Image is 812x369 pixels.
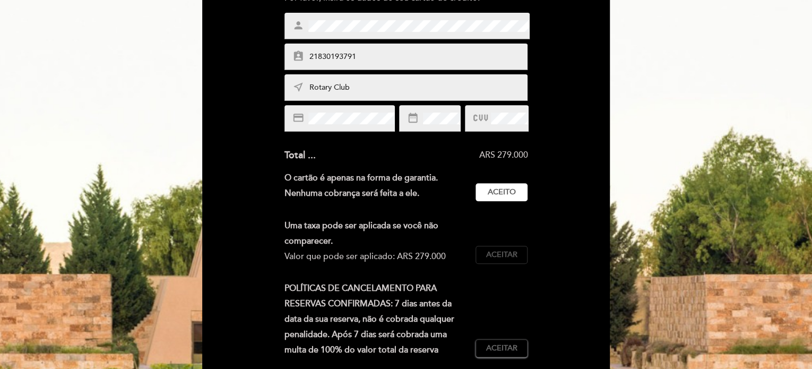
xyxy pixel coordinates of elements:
[488,187,516,198] span: Aceito
[476,246,528,264] button: Aceitar
[284,281,476,357] div: POLÍTICAS DE CANCELAMENTO PARA RESERVAS CONFIRMADAS: 7 dias antes da data da sua reserva, não é c...
[292,81,304,93] i: near_me
[476,339,528,357] button: Aceitar
[284,249,468,264] div: Valor que pode ser aplicado: ARS 279.000
[284,218,468,249] div: Uma taxa pode ser aplicada se você não comparecer.
[292,112,304,124] i: credit_card
[292,20,304,31] i: person
[316,149,528,161] div: ARS 279.000
[284,149,316,161] span: Total ...
[308,51,529,63] input: Documento de identidade ou número do Passaporte
[308,82,529,94] input: Endereço de cobrança
[486,343,517,354] span: Aceitar
[486,250,517,261] span: Aceitar
[407,112,419,124] i: date_range
[284,170,476,201] div: O cartão é apenas na forma de garantia. Nenhuma cobrança será feita a ele.
[476,183,528,201] button: Aceito
[292,50,304,62] i: assignment_ind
